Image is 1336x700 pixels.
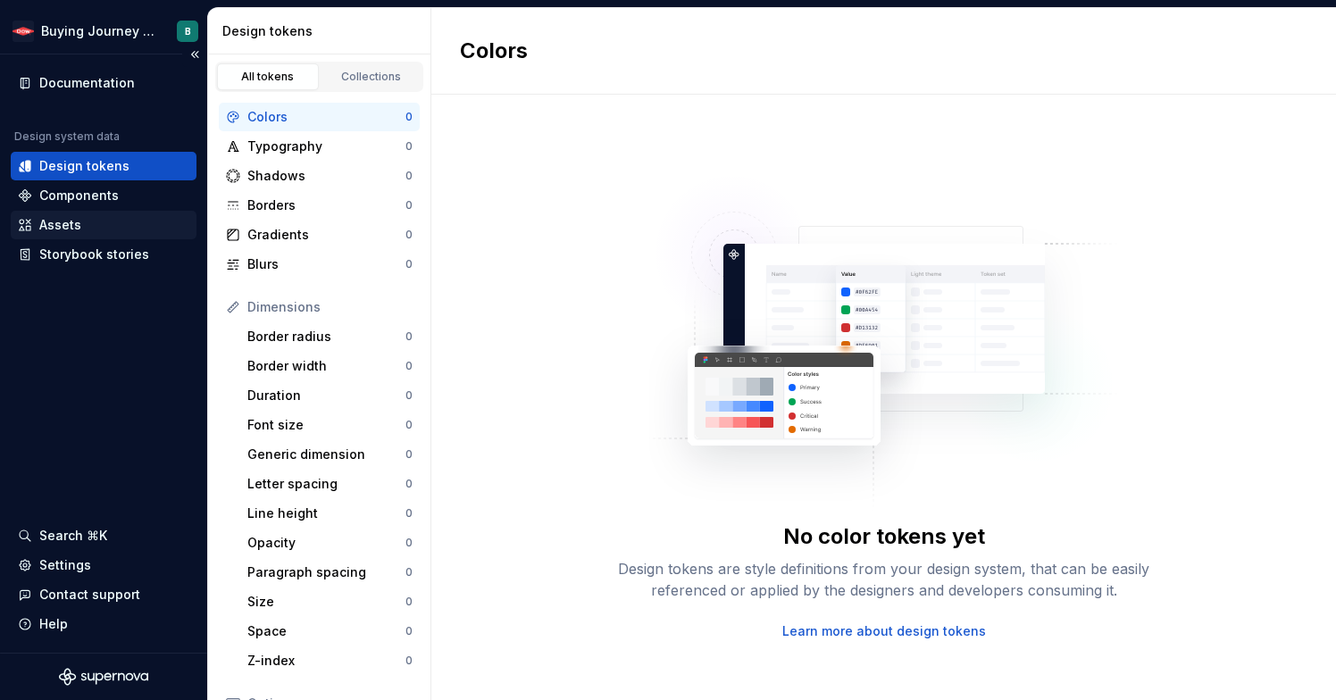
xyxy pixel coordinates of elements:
div: Design tokens [39,157,129,175]
a: Storybook stories [11,240,196,269]
a: Learn more about design tokens [782,622,986,640]
div: 0 [405,388,413,403]
div: 0 [405,359,413,373]
button: Help [11,610,196,638]
div: 0 [405,110,413,124]
div: Search ⌘K [39,527,107,545]
a: Font size0 [240,411,420,439]
a: Letter spacing0 [240,470,420,498]
div: Assets [39,216,81,234]
div: 0 [405,257,413,271]
div: 0 [405,595,413,609]
div: Letter spacing [247,475,405,493]
div: Generic dimension [247,446,405,463]
a: Z-index0 [240,646,420,675]
div: 0 [405,624,413,638]
div: 0 [405,654,413,668]
div: 0 [405,329,413,344]
div: Opacity [247,534,405,552]
div: Components [39,187,119,204]
div: Settings [39,556,91,574]
div: All tokens [223,70,313,84]
button: Collapse sidebar [182,42,207,67]
div: 0 [405,198,413,212]
div: Paragraph spacing [247,563,405,581]
a: Borders0 [219,191,420,220]
div: Border radius [247,328,405,346]
a: Opacity0 [240,529,420,557]
a: Components [11,181,196,210]
div: Shadows [247,167,405,185]
div: 0 [405,169,413,183]
div: Documentation [39,74,135,92]
div: Design tokens [222,22,423,40]
div: Storybook stories [39,246,149,263]
div: Line height [247,504,405,522]
a: Colors0 [219,103,420,131]
a: Line height0 [240,499,420,528]
a: Design tokens [11,152,196,180]
button: Contact support [11,580,196,609]
a: Blurs0 [219,250,420,279]
div: Space [247,622,405,640]
div: 0 [405,139,413,154]
a: Documentation [11,69,196,97]
a: Assets [11,211,196,239]
div: B [185,24,191,38]
div: 0 [405,447,413,462]
div: Collections [327,70,416,84]
img: ebcb961f-3702-4f4f-81a3-20bbd08d1a2b.png [13,21,34,42]
div: Borders [247,196,405,214]
div: Size [247,593,405,611]
div: No color tokens yet [783,522,985,551]
div: Dimensions [247,298,413,316]
div: Blurs [247,255,405,273]
div: Design system data [14,129,120,144]
a: Border radius0 [240,322,420,351]
a: Border width0 [240,352,420,380]
button: Search ⌘K [11,521,196,550]
div: Border width [247,357,405,375]
div: 0 [405,536,413,550]
a: Duration0 [240,381,420,410]
div: Help [39,615,68,633]
a: Generic dimension0 [240,440,420,469]
div: Gradients [247,226,405,244]
a: Paragraph spacing0 [240,558,420,587]
div: Design tokens are style definitions from your design system, that can be easily referenced or app... [598,558,1170,601]
a: Typography0 [219,132,420,161]
div: 0 [405,506,413,521]
a: Size0 [240,587,420,616]
a: Gradients0 [219,221,420,249]
button: Buying Journey BlueprintB [4,12,204,50]
svg: Supernova Logo [59,668,148,686]
div: Contact support [39,586,140,604]
div: 0 [405,477,413,491]
h2: Colors [460,37,528,65]
div: Buying Journey Blueprint [41,22,155,40]
div: 0 [405,418,413,432]
div: Colors [247,108,405,126]
div: 0 [405,228,413,242]
div: Duration [247,387,405,404]
a: Space0 [240,617,420,646]
div: Font size [247,416,405,434]
a: Settings [11,551,196,579]
a: Shadows0 [219,162,420,190]
div: Typography [247,137,405,155]
div: 0 [405,565,413,579]
div: Z-index [247,652,405,670]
